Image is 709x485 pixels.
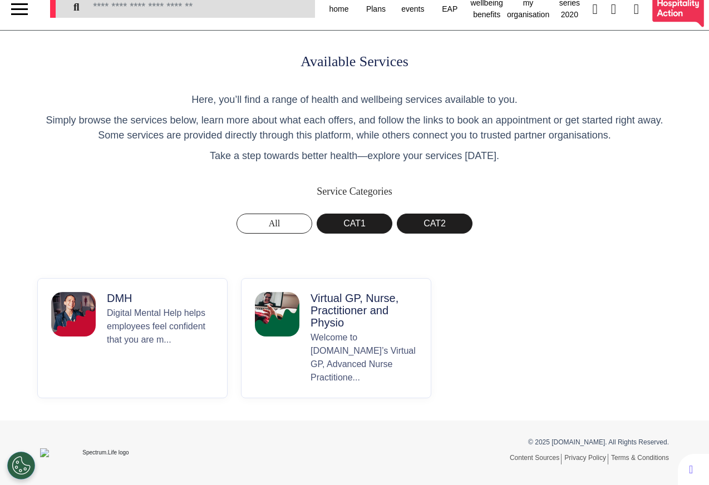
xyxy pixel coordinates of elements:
[107,306,214,384] p: Digital Mental Help helps employees feel confident that you are m...
[7,452,35,479] button: Open Preferences
[37,113,672,143] p: Simply browse the services below, learn more about what each offers, and follow the links to book...
[37,149,672,164] p: Take a step towards better health—explore your services [DATE].
[37,92,672,107] p: Here, you’ll find a range of health and wellbeing services available to you.
[51,292,96,336] img: DMH
[37,278,228,398] button: DMHDMHDigital Mental Help helps employees feel confident that you are m...
[363,437,669,447] p: © 2025 [DOMAIN_NAME]. All Rights Reserved.
[311,331,417,384] p: Welcome to [DOMAIN_NAME]’s Virtual GP, Advanced Nurse Practitione...
[37,186,672,198] h2: Service Categories
[255,292,299,336] img: Virtual GP, Nurse, Practitioner and Physio
[40,448,163,457] img: Spectrum.Life logo
[317,214,392,234] button: CAT1
[241,278,431,398] button: Virtual GP, Nurse, Practitioner and PhysioVirtual GP, Nurse, Practitioner and PhysioWelcome to [D...
[510,454,562,464] a: Content Sources
[107,292,214,304] p: DMH
[611,454,669,462] a: Terms & Conditions
[397,214,472,234] button: CAT2
[237,214,312,234] button: All
[311,292,417,329] p: Virtual GP, Nurse, Practitioner and Physio
[37,53,672,70] h1: Available Services
[564,454,608,464] a: Privacy Policy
